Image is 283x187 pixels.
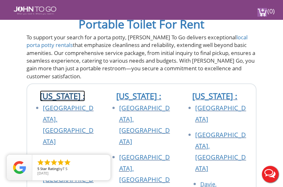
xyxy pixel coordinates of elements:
li:  [57,159,65,166]
span: (0) [267,2,275,15]
span: Star Rating [40,166,58,171]
a: [US_STATE] : [192,90,237,101]
button: Live Chat [257,161,283,187]
a: [GEOGRAPHIC_DATA], [GEOGRAPHIC_DATA] [119,104,170,146]
img: JOHN to go [14,6,56,15]
a: [GEOGRAPHIC_DATA] [195,104,246,123]
a: [GEOGRAPHIC_DATA], [GEOGRAPHIC_DATA] [195,130,246,173]
span: T S [63,166,67,171]
a: [GEOGRAPHIC_DATA], [GEOGRAPHIC_DATA] [43,104,94,146]
li:  [64,159,71,166]
p: To support your search for a porta potty, [PERSON_NAME] To Go delivers exceptional that emphasize... [27,34,256,80]
span: by [37,167,105,171]
li:  [43,159,51,166]
li:  [50,159,58,166]
span: 5 [37,166,39,171]
img: Review Rating [13,161,26,174]
span: [DATE] [37,171,49,175]
a: [US_STATE] : [116,90,161,101]
li:  [37,159,44,166]
a: [US_STATE] : [40,90,85,101]
a: local porta potty rentals [27,34,248,49]
a: Portable Toilet For Rent [79,16,204,32]
img: cart a [257,8,267,17]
